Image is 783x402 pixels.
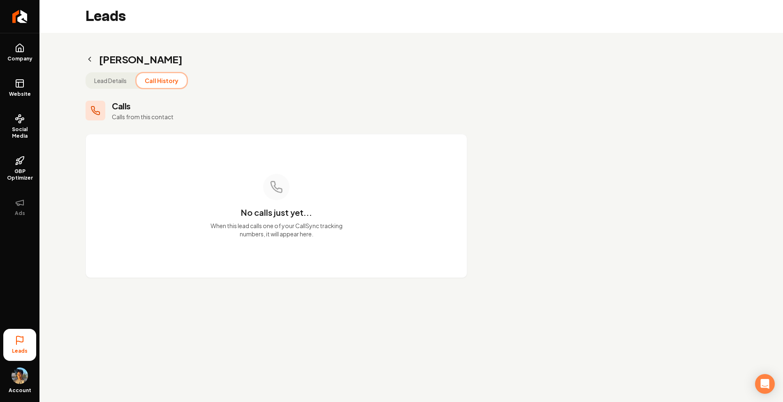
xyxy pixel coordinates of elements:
[12,348,28,354] span: Leads
[137,73,187,88] button: Call History
[9,387,31,394] span: Account
[12,10,28,23] img: Rebolt Logo
[3,191,36,223] button: Ads
[86,8,126,25] h2: Leads
[3,149,36,188] a: GBP Optimizer
[12,210,28,217] span: Ads
[6,91,34,97] span: Website
[755,374,775,394] div: Open Intercom Messenger
[112,113,467,121] p: Calls from this contact
[197,222,355,238] p: When this lead calls one of your CallSync tracking numbers, it will appear here.
[3,126,36,139] span: Social Media
[86,53,467,66] h2: [PERSON_NAME]
[112,100,467,112] h3: Calls
[3,329,36,361] a: Leads
[4,55,36,62] span: Company
[3,107,36,146] a: Social Media
[12,364,28,384] button: Open user button
[3,72,36,104] a: Website
[86,73,135,88] button: Lead Details
[3,168,36,181] span: GBP Optimizer
[12,367,28,384] img: Aditya Nair
[241,207,312,218] h3: No calls just yet...
[3,37,36,69] a: Company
